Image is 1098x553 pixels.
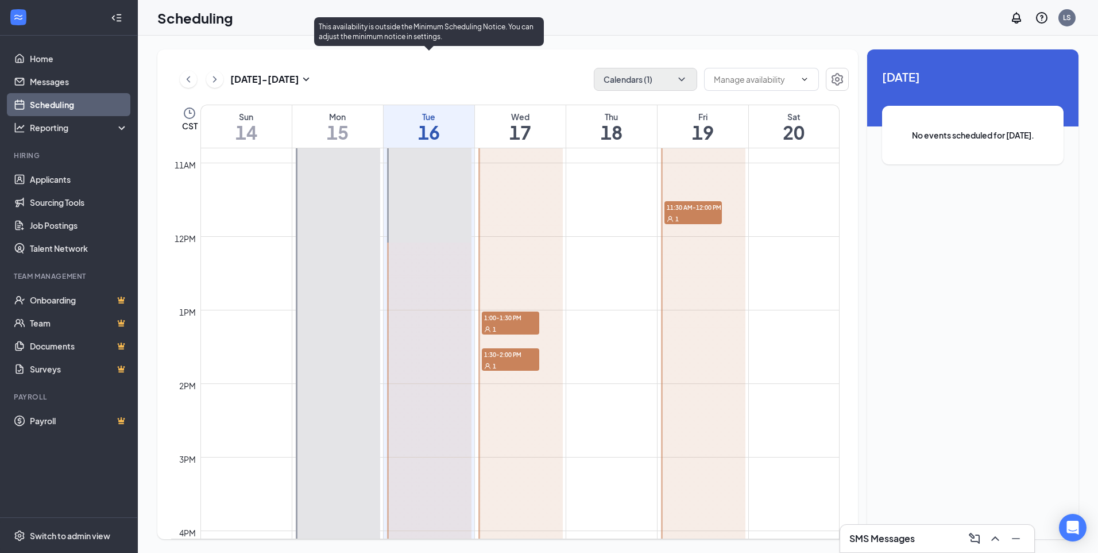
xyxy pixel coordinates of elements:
a: Talent Network [30,237,128,260]
h3: [DATE] - [DATE] [230,73,299,86]
div: Wed [475,111,566,122]
svg: Clock [183,106,196,120]
h1: 15 [292,122,383,142]
div: Thu [566,111,657,122]
a: SurveysCrown [30,358,128,381]
a: Messages [30,70,128,93]
svg: Minimize [1009,532,1023,546]
svg: Notifications [1010,11,1023,25]
div: Team Management [14,271,126,281]
h1: 17 [475,122,566,142]
h1: 16 [384,122,474,142]
a: Job Postings [30,214,128,237]
h1: Scheduling [157,8,233,28]
div: Payroll [14,392,126,402]
svg: ComposeMessage [968,532,981,546]
button: Minimize [1007,529,1025,548]
a: Sourcing Tools [30,191,128,214]
a: DocumentsCrown [30,335,128,358]
a: September 18, 2025 [566,105,657,148]
svg: WorkstreamLogo [13,11,24,23]
a: Home [30,47,128,70]
span: CST [182,120,198,132]
div: Switch to admin view [30,530,110,542]
div: 11am [172,159,198,171]
span: [DATE] [882,68,1064,86]
svg: ChevronUp [988,532,1002,546]
svg: Settings [830,72,844,86]
div: Open Intercom Messenger [1059,514,1087,542]
svg: ChevronRight [209,72,221,86]
a: September 17, 2025 [475,105,566,148]
span: 1 [493,362,496,370]
svg: Collapse [111,12,122,24]
div: 2pm [177,379,198,392]
button: Calendars (1)ChevronDown [594,68,697,91]
div: Sun [201,111,292,122]
span: 11:30 AM-12:00 PM [664,201,722,213]
span: 1:00-1:30 PM [482,312,539,323]
h3: SMS Messages [849,532,915,545]
button: ChevronUp [986,529,1004,548]
button: ChevronLeft [180,71,197,88]
div: 12pm [172,232,198,245]
span: 1 [493,325,496,333]
a: TeamCrown [30,312,128,335]
h1: 14 [201,122,292,142]
div: Sat [749,111,840,122]
svg: ChevronLeft [183,72,194,86]
a: PayrollCrown [30,409,128,432]
a: Scheduling [30,93,128,116]
span: 1:30-2:00 PM [482,348,539,360]
div: This availability is outside the Minimum Scheduling Notice. You can adjust the minimum notice in ... [314,17,544,46]
svg: Settings [14,530,25,542]
svg: ChevronDown [800,75,809,84]
h1: 20 [749,122,840,142]
a: September 15, 2025 [292,105,383,148]
span: No events scheduled for [DATE]. [905,129,1041,141]
svg: SmallChevronDown [299,72,313,86]
a: September 14, 2025 [201,105,292,148]
button: ChevronRight [206,71,223,88]
div: 4pm [177,527,198,539]
a: Applicants [30,168,128,191]
a: September 20, 2025 [749,105,840,148]
h1: 18 [566,122,657,142]
div: Mon [292,111,383,122]
div: Fri [658,111,748,122]
svg: User [484,326,491,333]
svg: User [484,363,491,370]
div: 1pm [177,306,198,318]
a: September 19, 2025 [658,105,748,148]
div: Hiring [14,151,126,160]
a: September 16, 2025 [384,105,474,148]
svg: User [667,216,674,222]
svg: ChevronDown [676,74,687,85]
div: LS [1063,13,1071,22]
button: ComposeMessage [965,529,984,548]
div: Reporting [30,122,129,133]
span: 1 [675,215,679,223]
svg: Analysis [14,122,25,133]
h1: 19 [658,122,748,142]
input: Manage availability [714,73,795,86]
svg: QuestionInfo [1035,11,1049,25]
button: Settings [826,68,849,91]
a: OnboardingCrown [30,289,128,312]
div: 3pm [177,453,198,466]
div: Tue [384,111,474,122]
